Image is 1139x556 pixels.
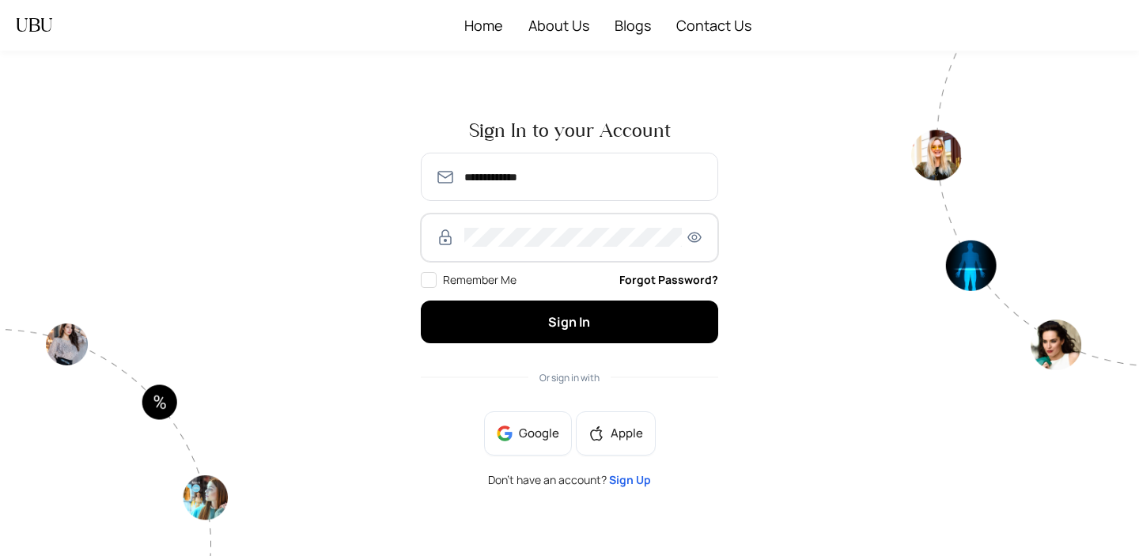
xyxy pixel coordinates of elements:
[539,371,600,384] span: Or sign in with
[911,51,1139,370] img: authpagecirlce2-Tt0rwQ38.png
[421,301,718,342] button: Sign In
[421,121,718,140] span: Sign In to your Account
[484,411,572,456] button: Google
[619,271,718,289] a: Forgot Password?
[436,168,455,187] img: SmmOVPU3il4LzjOz1YszJ8A9TzvK+6qU9RAAAAAElFTkSuQmCC
[443,272,517,287] span: Remember Me
[609,472,651,487] a: Sign Up
[685,230,704,244] span: eye
[436,228,455,247] img: RzWbU6KsXbv8M5bTtlu7p38kHlzSfb4MlcTUAAAAASUVORK5CYII=
[611,425,643,442] span: Apple
[576,411,656,456] button: appleApple
[519,425,559,442] span: Google
[548,313,590,331] span: Sign In
[497,426,513,441] img: google-BnAmSPDJ.png
[588,426,604,441] span: apple
[488,475,651,486] span: Don’t have an account?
